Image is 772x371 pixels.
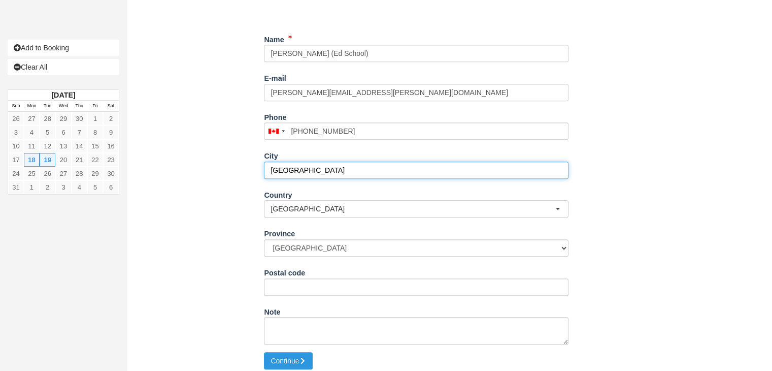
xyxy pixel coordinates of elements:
a: 20 [55,153,71,167]
a: 5 [40,126,55,139]
th: Fri [87,101,103,112]
a: 24 [8,167,24,180]
button: [GEOGRAPHIC_DATA] [264,200,568,218]
a: 3 [8,126,24,139]
a: 15 [87,139,103,153]
th: Thu [72,101,87,112]
a: Add to Booking [8,40,119,56]
a: 9 [103,126,119,139]
a: 12 [40,139,55,153]
a: 4 [24,126,40,139]
a: 27 [24,112,40,126]
th: Wed [55,101,71,112]
a: 6 [55,126,71,139]
a: 29 [55,112,71,126]
a: 1 [87,112,103,126]
a: 4 [72,180,87,194]
label: Phone [264,109,286,123]
th: Tue [40,101,55,112]
strong: [DATE] [51,91,75,99]
th: Sat [103,101,119,112]
a: Clear All [8,59,119,75]
a: 13 [55,139,71,153]
th: Mon [24,101,40,112]
label: Note [264,303,280,318]
a: 29 [87,167,103,180]
label: Name [264,31,284,45]
a: 30 [72,112,87,126]
a: 21 [72,153,87,167]
a: 3 [55,180,71,194]
button: Continue [264,352,313,369]
a: 18 [24,153,40,167]
a: 11 [24,139,40,153]
a: 5 [87,180,103,194]
label: Country [264,187,292,201]
a: 19 [40,153,55,167]
a: 26 [8,112,24,126]
span: [GEOGRAPHIC_DATA] [271,204,555,214]
a: 6 [103,180,119,194]
a: 26 [40,167,55,180]
a: 25 [24,167,40,180]
a: 28 [40,112,55,126]
label: City [264,147,278,162]
a: 23 [103,153,119,167]
a: 30 [103,167,119,180]
label: Postal code [264,264,305,279]
a: 22 [87,153,103,167]
a: 27 [55,167,71,180]
a: 7 [72,126,87,139]
a: 17 [8,153,24,167]
a: 14 [72,139,87,153]
a: 10 [8,139,24,153]
th: Sun [8,101,24,112]
a: 2 [103,112,119,126]
a: 2 [40,180,55,194]
a: 8 [87,126,103,139]
a: 31 [8,180,24,194]
a: 28 [72,167,87,180]
label: Province [264,225,295,239]
label: E-mail [264,70,286,84]
div: Canada: +1 [264,123,288,139]
a: 1 [24,180,40,194]
a: 16 [103,139,119,153]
